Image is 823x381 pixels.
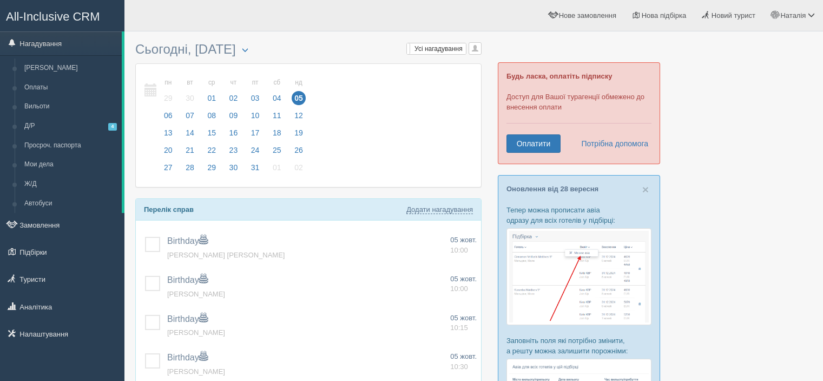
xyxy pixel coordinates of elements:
[180,72,200,109] a: вт 30
[180,109,200,127] a: 07
[245,144,266,162] a: 24
[248,126,262,140] span: 17
[450,246,468,254] span: 10:00
[167,236,208,246] span: Birthday
[506,72,612,80] b: Будь ласка, оплатіть підписку
[559,11,616,20] span: Нове замовлення
[167,314,208,324] a: Birthday
[19,78,122,98] a: Оплаты
[270,91,284,105] span: 04
[1,1,124,30] a: All-Inclusive CRM
[161,143,175,157] span: 20
[450,313,477,333] a: 05 жовт. 10:15
[245,162,266,179] a: 31
[19,117,122,136] a: Д/Р4
[248,108,262,122] span: 10
[292,91,306,105] span: 05
[270,160,284,175] span: 01
[19,136,122,156] a: Просроч. паспорта
[574,134,649,153] a: Потрібна допомога
[161,78,175,87] small: пн
[19,194,122,214] a: Автобуси
[158,127,179,144] a: 13
[201,127,222,144] a: 15
[450,314,477,322] span: 05 жовт.
[223,109,244,127] a: 09
[19,59,122,78] a: [PERSON_NAME]
[288,162,306,179] a: 02
[292,160,306,175] span: 02
[267,72,287,109] a: сб 04
[167,290,225,298] span: [PERSON_NAME]
[292,143,306,157] span: 26
[248,160,262,175] span: 31
[158,72,179,109] a: пн 29
[245,72,266,109] a: пт 03
[450,285,468,293] span: 10:00
[158,109,179,127] a: 06
[245,127,266,144] a: 17
[245,109,266,127] a: 10
[223,144,244,162] a: 23
[227,108,241,122] span: 09
[19,97,122,117] a: Вильоти
[248,91,262,105] span: 03
[642,183,649,196] span: ×
[161,160,175,175] span: 27
[227,78,241,87] small: чт
[167,353,208,362] a: Birthday
[201,144,222,162] a: 22
[406,205,473,214] a: Додати нагадування
[108,123,117,130] span: 4
[183,108,197,122] span: 07
[167,251,285,259] a: [PERSON_NAME] [PERSON_NAME]
[248,143,262,157] span: 24
[167,328,225,337] a: [PERSON_NAME]
[450,274,477,294] a: 05 жовт. 10:00
[506,205,651,225] p: Тепер можна прописати авіа одразу для всіх готелів у підбірці:
[161,91,175,105] span: 29
[227,126,241,140] span: 16
[227,160,241,175] span: 30
[183,143,197,157] span: 21
[223,162,244,179] a: 30
[450,324,468,332] span: 10:15
[288,109,306,127] a: 12
[288,72,306,109] a: нд 05
[506,335,651,356] p: Заповніть поля які потрібно змінити, а решту можна залишити порожніми:
[642,11,687,20] span: Нова підбірка
[180,144,200,162] a: 21
[205,91,219,105] span: 01
[270,143,284,157] span: 25
[506,228,651,325] img: %D0%BF%D1%96%D0%B4%D0%B1%D1%96%D1%80%D0%BA%D0%B0-%D0%B0%D0%B2%D1%96%D0%B0-1-%D1%81%D1%80%D0%BC-%D...
[19,175,122,194] a: Ж/Д
[414,45,463,53] span: Усі нагадування
[201,109,222,127] a: 08
[267,144,287,162] a: 25
[712,11,755,20] span: Новий турист
[780,11,806,20] span: Наталія
[267,162,287,179] a: 01
[135,42,482,58] h3: Сьогодні, [DATE]
[248,78,262,87] small: пт
[288,127,306,144] a: 19
[498,62,660,164] div: Доступ для Вашої турагенції обмежено до внесення оплати
[288,144,306,162] a: 26
[205,160,219,175] span: 29
[506,185,598,193] a: Оновлення від 28 вересня
[205,143,219,157] span: 22
[205,78,219,87] small: ср
[450,235,477,255] a: 05 жовт. 10:00
[6,10,100,23] span: All-Inclusive CRM
[180,162,200,179] a: 28
[19,155,122,175] a: Мои дела
[167,275,208,285] span: Birthday
[270,108,284,122] span: 11
[167,367,225,376] a: [PERSON_NAME]
[144,205,194,214] b: Перелік справ
[227,143,241,157] span: 23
